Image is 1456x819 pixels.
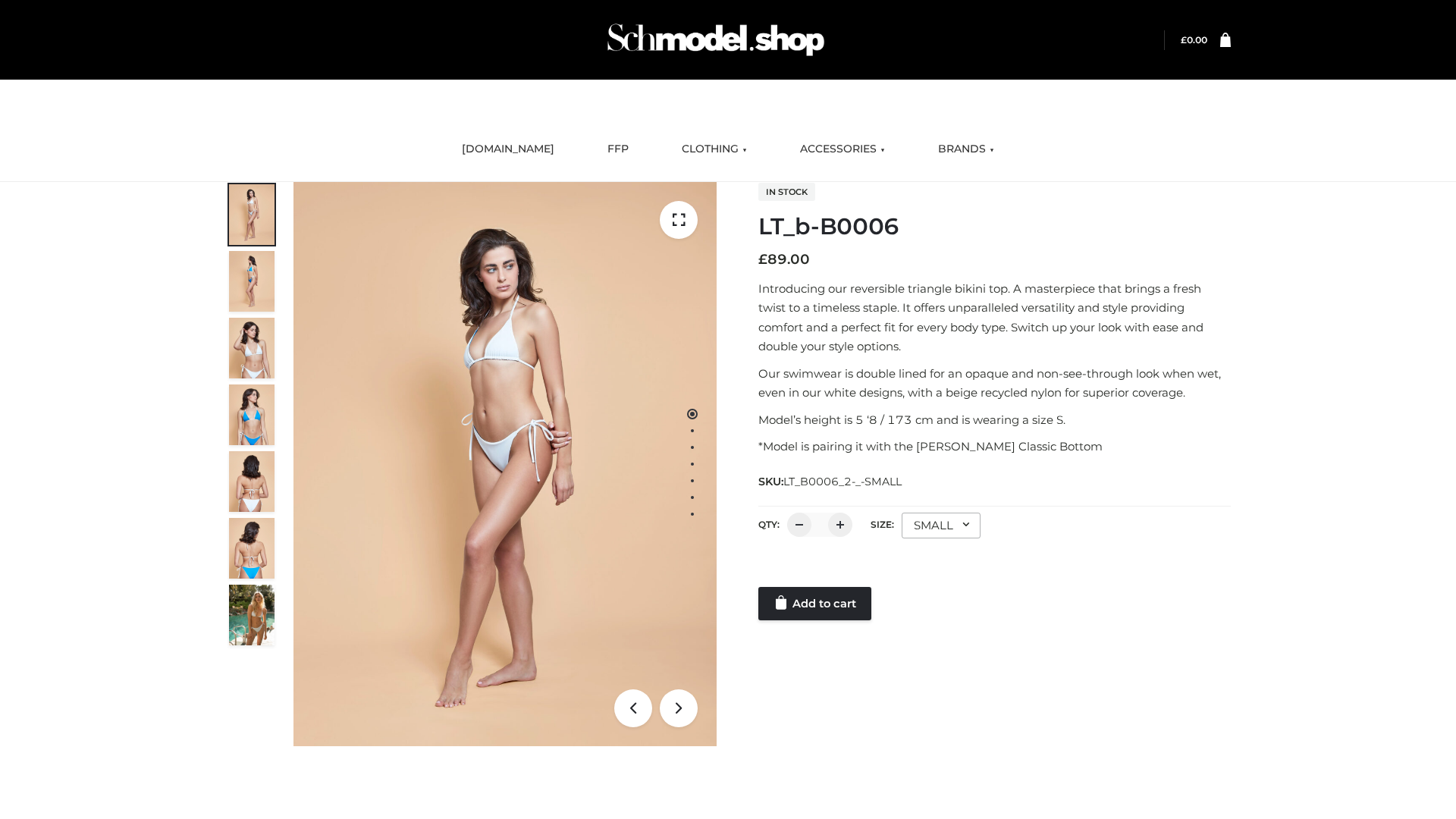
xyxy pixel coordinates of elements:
[229,585,275,645] img: Arieltop_CloudNine_AzureSky2.jpg
[783,475,902,488] span: LT_B0006_2-_-SMALL
[758,519,780,530] label: QTY:
[758,213,1231,240] h1: LT_b-B0006
[450,133,566,166] a: [DOMAIN_NAME]
[902,513,981,538] div: SMALL
[758,364,1231,403] p: Our swimwear is double lined for an opaque and non-see-through look when wet, even in our white d...
[758,279,1231,356] p: Introducing our reversible triangle bikini top. A masterpiece that brings a fresh twist to a time...
[229,451,275,512] img: ArielClassicBikiniTop_CloudNine_AzureSky_OW114ECO_7-scaled.jpg
[871,519,894,530] label: Size:
[1181,34,1207,45] bdi: 0.00
[789,133,896,166] a: ACCESSORIES
[1181,34,1187,45] span: £
[229,318,275,378] img: ArielClassicBikiniTop_CloudNine_AzureSky_OW114ECO_3-scaled.jpg
[229,251,275,312] img: ArielClassicBikiniTop_CloudNine_AzureSky_OW114ECO_2-scaled.jpg
[229,384,275,445] img: ArielClassicBikiniTop_CloudNine_AzureSky_OW114ECO_4-scaled.jpg
[758,437,1231,457] p: *Model is pairing it with the [PERSON_NAME] Classic Bottom
[758,587,871,620] a: Add to cart
[758,410,1231,430] p: Model’s height is 5 ‘8 / 173 cm and is wearing a size S.
[1181,34,1207,45] a: £0.00
[758,183,815,201] span: In stock
[927,133,1006,166] a: BRANDS
[229,518,275,579] img: ArielClassicBikiniTop_CloudNine_AzureSky_OW114ECO_8-scaled.jpg
[229,184,275,245] img: ArielClassicBikiniTop_CloudNine_AzureSky_OW114ECO_1-scaled.jpg
[670,133,758,166] a: CLOTHING
[758,251,767,268] span: £
[758,472,903,491] span: SKU:
[602,10,830,70] img: Schmodel Admin 964
[758,251,810,268] bdi: 89.00
[596,133,640,166] a: FFP
[293,182,717,746] img: ArielClassicBikiniTop_CloudNine_AzureSky_OW114ECO_1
